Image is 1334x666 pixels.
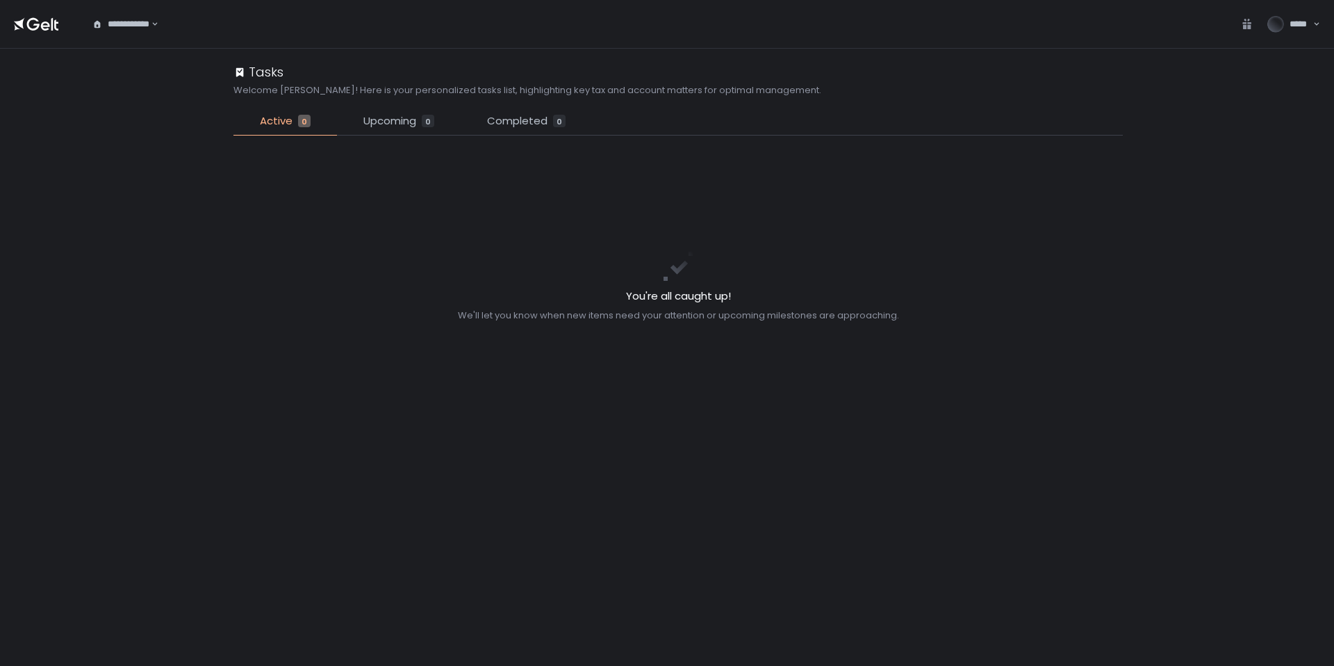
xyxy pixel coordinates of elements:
span: Completed [487,113,547,129]
span: Active [260,113,293,129]
div: We'll let you know when new items need your attention or upcoming milestones are approaching. [458,309,899,322]
div: 0 [553,115,566,127]
div: 0 [298,115,311,127]
div: Tasks [233,63,283,81]
div: Search for option [83,10,158,39]
span: Upcoming [363,113,416,129]
div: 0 [422,115,434,127]
h2: Welcome [PERSON_NAME]! Here is your personalized tasks list, highlighting key tax and account mat... [233,84,821,97]
h2: You're all caught up! [458,289,899,304]
input: Search for option [149,17,150,31]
